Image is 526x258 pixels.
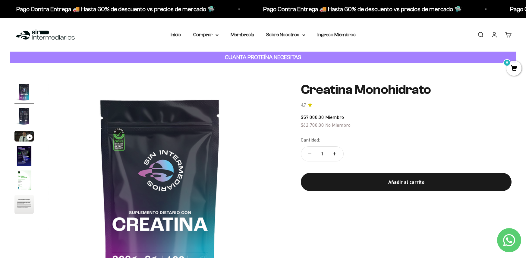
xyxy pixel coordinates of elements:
h1: Creatina Monohidrato [301,82,512,97]
div: Añadir al carrito [313,178,499,186]
button: Enviar [98,104,125,114]
button: Añadir al carrito [301,173,512,191]
button: Aumentar cantidad [326,147,343,161]
a: Ingreso Miembros [317,32,356,37]
span: 4.7 [301,102,306,109]
button: Ir al artículo 3 [14,131,34,143]
a: Membresía [231,32,254,37]
button: Ir al artículo 6 [14,195,34,216]
div: Detalles sobre ingredientes "limpios" [7,42,125,53]
button: Ir al artículo 2 [14,107,34,128]
summary: Comprar [193,31,219,39]
a: Inicio [171,32,181,37]
div: País de origen de ingredientes [7,54,125,65]
button: Ir al artículo 1 [14,82,34,104]
span: $57.000,00 [301,114,324,120]
input: Otra (por favor especifica) [20,91,124,101]
img: Creatina Monohidrato [14,195,34,214]
span: No Miembro [325,122,351,128]
mark: 0 [503,59,511,66]
button: Ir al artículo 5 [14,170,34,192]
img: Creatina Monohidrato [14,170,34,190]
a: 4.74.7 de 5.0 estrellas [301,102,512,109]
p: Para decidirte a comprar este suplemento, ¿qué información específica sobre su pureza, origen o c... [7,10,125,37]
button: Ir al artículo 4 [14,146,34,167]
span: Enviar [99,104,124,114]
img: Creatina Monohidrato [14,82,34,102]
summary: Sobre Nosotros [266,31,305,39]
span: $62.700,00 [301,122,324,128]
img: Creatina Monohidrato [14,107,34,126]
p: Pago Contra Entrega 🚚 Hasta 60% de descuento vs precios de mercado 🛸 [226,4,425,14]
a: 0 [506,65,521,72]
img: Creatina Monohidrato [14,146,34,166]
span: Miembro [325,114,344,120]
div: Certificaciones de calidad [7,66,125,77]
button: Reducir cantidad [301,147,319,161]
strong: CUANTA PROTEÍNA NECESITAS [225,54,301,60]
label: Cantidad: [301,136,320,144]
div: Comparativa con otros productos similares [7,78,125,89]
